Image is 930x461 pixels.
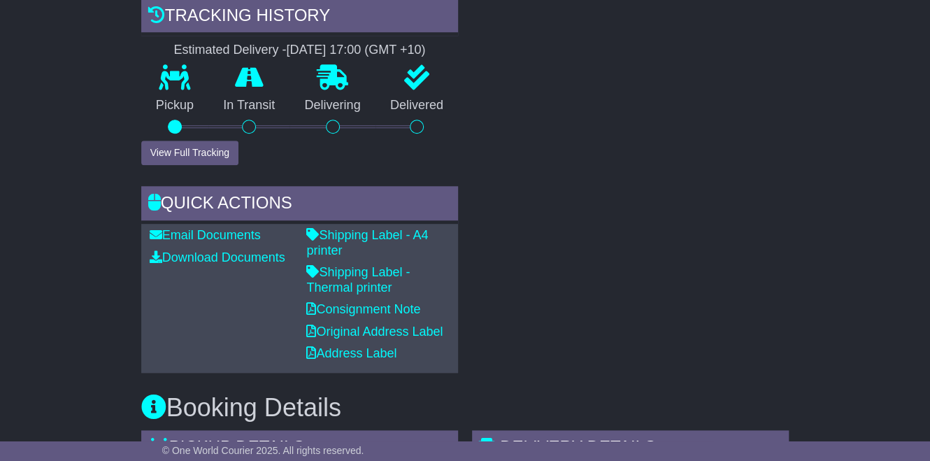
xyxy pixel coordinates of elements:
[141,394,789,422] h3: Booking Details
[286,43,425,58] div: [DATE] 17:00 (GMT +10)
[306,346,396,360] a: Address Label
[289,98,375,113] p: Delivering
[306,302,420,316] a: Consignment Note
[150,250,285,264] a: Download Documents
[162,445,364,456] span: © One World Courier 2025. All rights reserved.
[141,43,458,58] div: Estimated Delivery -
[208,98,289,113] p: In Transit
[375,98,458,113] p: Delivered
[306,228,428,257] a: Shipping Label - A4 printer
[306,265,410,295] a: Shipping Label - Thermal printer
[150,228,261,242] a: Email Documents
[306,325,443,339] a: Original Address Label
[141,98,208,113] p: Pickup
[141,141,238,165] button: View Full Tracking
[141,186,458,224] div: Quick Actions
